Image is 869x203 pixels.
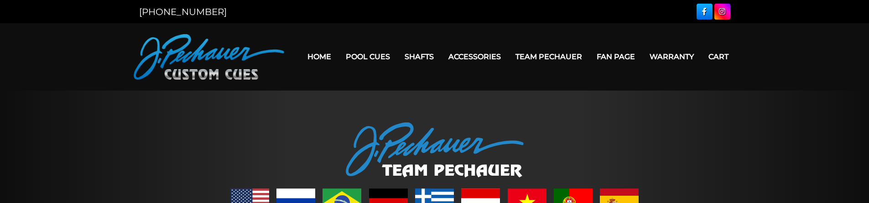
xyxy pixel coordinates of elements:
[134,34,284,80] img: Pechauer Custom Cues
[300,45,338,68] a: Home
[701,45,736,68] a: Cart
[397,45,441,68] a: Shafts
[338,45,397,68] a: Pool Cues
[508,45,589,68] a: Team Pechauer
[139,6,227,17] a: [PHONE_NUMBER]
[441,45,508,68] a: Accessories
[642,45,701,68] a: Warranty
[589,45,642,68] a: Fan Page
